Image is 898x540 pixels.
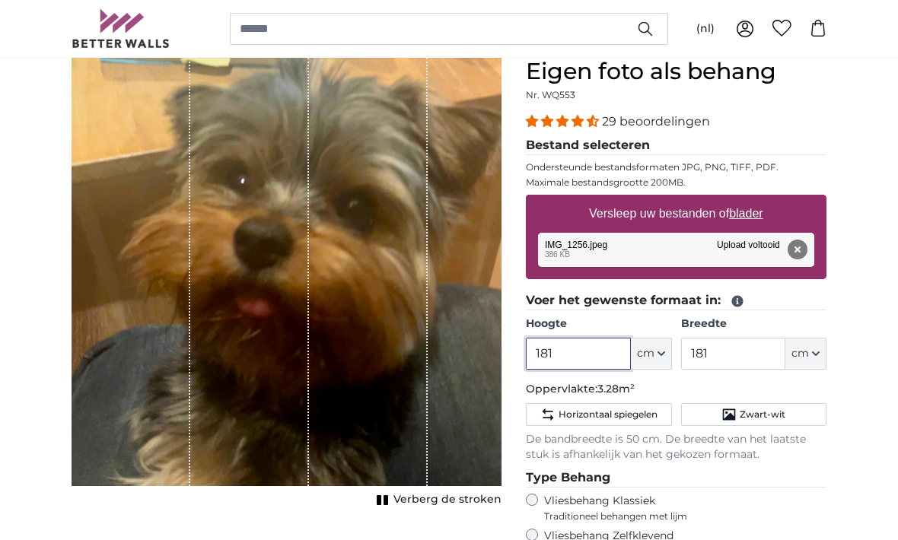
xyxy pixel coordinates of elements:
[681,316,826,332] label: Breedte
[526,432,826,462] p: De bandbreedte is 50 cm. De breedte van het laatste stuk is afhankelijk van het gekozen formaat.
[526,403,671,426] button: Horizontaal spiegelen
[372,489,502,510] button: Verberg de stroken
[526,382,826,397] p: Oppervlakte:
[526,161,826,173] p: Ondersteunde bestandsformaten JPG, PNG, TIFF, PDF.
[740,408,785,421] span: Zwart-wit
[526,176,826,189] p: Maximale bestandsgrootte 200MB.
[791,346,809,361] span: cm
[729,207,763,220] u: blader
[597,382,635,395] span: 3.28m²
[559,408,658,421] span: Horizontaal spiegelen
[631,338,672,370] button: cm
[526,114,602,129] span: 4.34 stars
[602,114,710,129] span: 29 beoordelingen
[681,403,826,426] button: Zwart-wit
[526,89,575,100] span: Nr. WQ553
[72,9,170,48] img: Betterwalls
[684,15,727,43] button: (nl)
[526,136,826,155] legend: Bestand selecteren
[393,492,502,507] span: Verberg de stroken
[583,199,769,229] label: Versleep uw bestanden of
[72,58,502,510] div: 1 of 1
[637,346,654,361] span: cm
[526,469,826,488] legend: Type Behang
[544,494,798,523] label: Vliesbehang Klassiek
[526,316,671,332] label: Hoogte
[526,58,826,85] h1: Eigen foto als behang
[785,338,826,370] button: cm
[526,291,826,310] legend: Voer het gewenste formaat in:
[544,510,798,523] span: Traditioneel behangen met lijm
